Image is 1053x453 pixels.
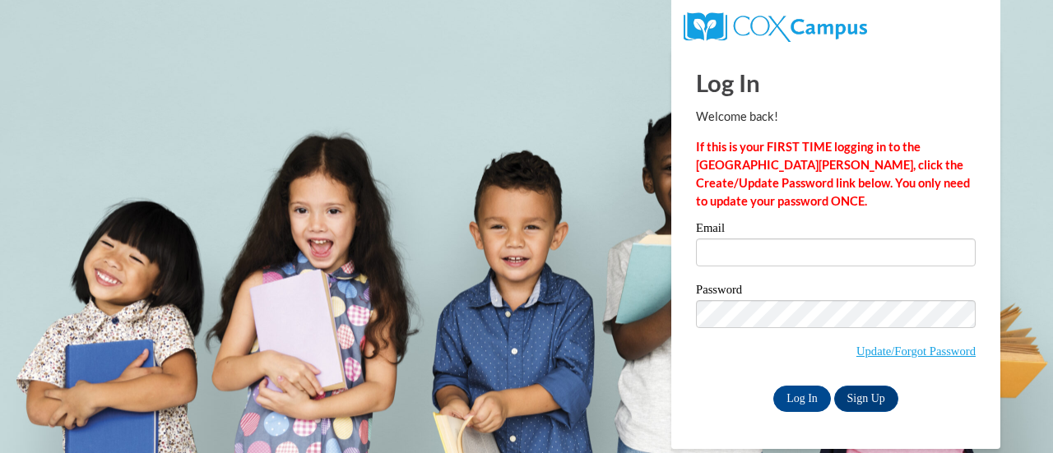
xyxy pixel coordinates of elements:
label: Password [696,284,976,300]
strong: If this is your FIRST TIME logging in to the [GEOGRAPHIC_DATA][PERSON_NAME], click the Create/Upd... [696,140,970,208]
p: Welcome back! [696,108,976,126]
a: Update/Forgot Password [856,344,976,358]
h1: Log In [696,66,976,99]
label: Email [696,222,976,238]
input: Log In [773,386,831,412]
img: COX Campus [684,12,867,42]
a: Sign Up [834,386,898,412]
a: COX Campus [684,19,867,33]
